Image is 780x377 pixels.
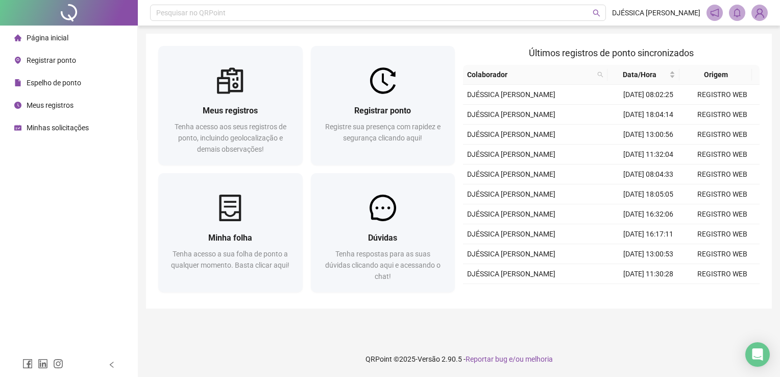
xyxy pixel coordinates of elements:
span: Minha folha [208,233,252,243]
span: DJÉSSICA [PERSON_NAME] [467,130,555,138]
th: Origem [679,65,751,85]
span: schedule [14,124,21,131]
span: home [14,34,21,41]
span: DJÉSSICA [PERSON_NAME] [467,230,555,238]
td: REGISTRO WEB [686,224,760,244]
td: [DATE] 13:00:56 [612,125,686,145]
span: Registre sua presença com rapidez e segurança clicando aqui! [325,123,441,142]
span: search [595,67,605,82]
td: [DATE] 13:00:53 [612,244,686,264]
span: Minhas solicitações [27,124,89,132]
a: Minha folhaTenha acesso a sua folha de ponto a qualquer momento. Basta clicar aqui! [158,173,303,292]
span: DJÉSSICA [PERSON_NAME] [612,7,700,18]
span: DJÉSSICA [PERSON_NAME] [467,110,555,119]
td: [DATE] 11:32:04 [612,145,686,164]
span: Tenha respostas para as suas dúvidas clicando aqui e acessando o chat! [325,250,441,280]
span: Registrar ponto [27,56,76,64]
span: Página inicial [27,34,68,42]
span: DJÉSSICA [PERSON_NAME] [467,270,555,278]
td: [DATE] 16:17:11 [612,224,686,244]
span: instagram [53,359,63,369]
span: Reportar bug e/ou melhoria [466,355,553,363]
span: DJÉSSICA [PERSON_NAME] [467,250,555,258]
span: Meus registros [203,106,258,115]
span: file [14,79,21,86]
td: [DATE] 08:02:25 [612,85,686,105]
td: [DATE] 08:05:18 [612,284,686,304]
th: Data/Hora [607,65,679,85]
span: clock-circle [14,102,21,109]
td: [DATE] 16:32:06 [612,204,686,224]
span: search [593,9,600,17]
span: linkedin [38,359,48,369]
span: environment [14,57,21,64]
span: Últimos registros de ponto sincronizados [529,48,694,58]
td: REGISTRO WEB [686,204,760,224]
span: DJÉSSICA [PERSON_NAME] [467,150,555,158]
td: REGISTRO WEB [686,85,760,105]
td: [DATE] 18:04:14 [612,105,686,125]
span: DJÉSSICA [PERSON_NAME] [467,90,555,99]
div: Open Intercom Messenger [745,342,770,367]
span: left [108,361,115,368]
a: DúvidasTenha respostas para as suas dúvidas clicando aqui e acessando o chat! [311,173,455,292]
span: Colaborador [467,69,593,80]
td: REGISTRO WEB [686,244,760,264]
span: notification [710,8,719,17]
span: Tenha acesso aos seus registros de ponto, incluindo geolocalização e demais observações! [175,123,286,153]
td: REGISTRO WEB [686,284,760,304]
footer: QRPoint © 2025 - 2.90.5 - [138,341,780,377]
span: DJÉSSICA [PERSON_NAME] [467,190,555,198]
a: Meus registrosTenha acesso aos seus registros de ponto, incluindo geolocalização e demais observa... [158,46,303,165]
span: Espelho de ponto [27,79,81,87]
td: [DATE] 08:04:33 [612,164,686,184]
td: [DATE] 11:30:28 [612,264,686,284]
span: Versão [418,355,440,363]
span: facebook [22,359,33,369]
img: 89357 [752,5,767,20]
td: REGISTRO WEB [686,125,760,145]
span: Dúvidas [368,233,397,243]
span: search [597,72,603,78]
td: [DATE] 18:05:05 [612,184,686,204]
span: Registrar ponto [354,106,411,115]
span: Meus registros [27,101,74,109]
td: REGISTRO WEB [686,145,760,164]
a: Registrar pontoRegistre sua presença com rapidez e segurança clicando aqui! [311,46,455,165]
span: DJÉSSICA [PERSON_NAME] [467,210,555,218]
td: REGISTRO WEB [686,184,760,204]
span: bell [733,8,742,17]
td: REGISTRO WEB [686,164,760,184]
span: DJÉSSICA [PERSON_NAME] [467,170,555,178]
td: REGISTRO WEB [686,105,760,125]
span: Tenha acesso a sua folha de ponto a qualquer momento. Basta clicar aqui! [171,250,289,269]
td: REGISTRO WEB [686,264,760,284]
span: Data/Hora [612,69,667,80]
